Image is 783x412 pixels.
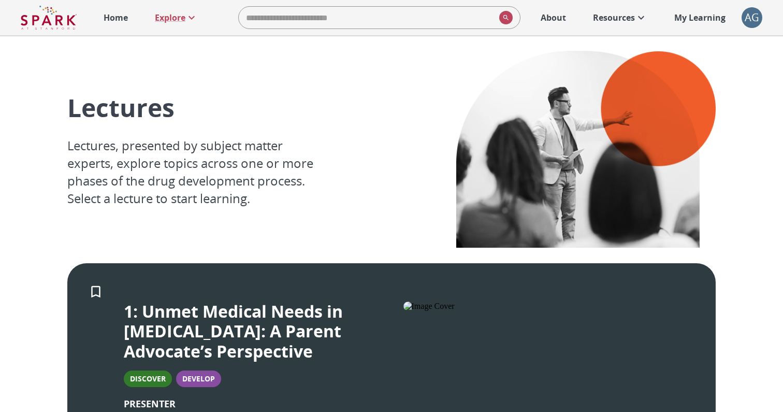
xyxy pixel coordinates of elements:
[669,6,731,29] a: My Learning
[155,11,185,24] p: Explore
[21,5,77,30] img: Logo of SPARK at Stanford
[67,91,327,124] p: Lectures
[98,6,133,29] a: Home
[535,6,571,29] a: About
[88,284,104,300] svg: Add to My Learning
[742,7,762,28] div: AG
[124,397,176,410] b: PRESENTER
[593,11,635,24] p: Resources
[541,11,566,24] p: About
[403,302,683,311] img: Image Cover
[588,6,653,29] a: Resources
[742,7,762,28] button: account of current user
[495,7,513,29] button: search
[124,302,347,361] p: 1: Unmet Medical Needs in [MEDICAL_DATA]: A Parent Advocate’s Perspective
[124,374,172,383] span: Discover
[674,11,726,24] p: My Learning
[176,374,221,383] span: Develop
[67,137,327,207] p: Lectures, presented by subject matter experts, explore topics across one or more phases of the dr...
[104,11,128,24] p: Home
[150,6,203,29] a: Explore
